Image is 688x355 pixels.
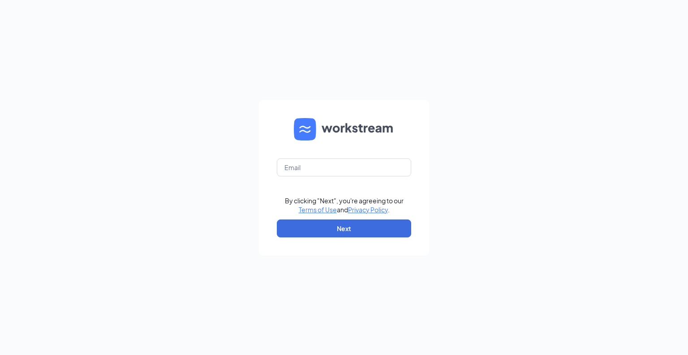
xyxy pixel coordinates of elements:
input: Email [277,158,411,176]
a: Terms of Use [299,206,337,214]
div: By clicking "Next", you're agreeing to our and . [285,196,404,214]
a: Privacy Policy [348,206,388,214]
button: Next [277,219,411,237]
img: WS logo and Workstream text [294,118,394,140]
